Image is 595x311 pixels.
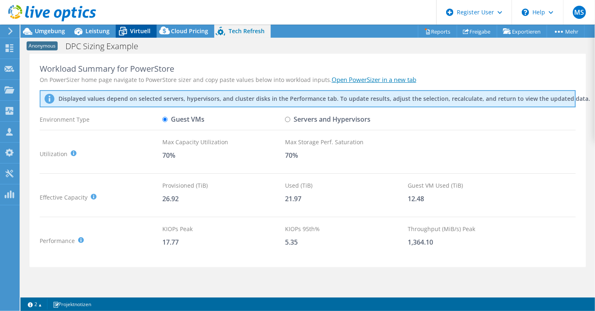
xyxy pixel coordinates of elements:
h1: DPC Sizing Example [62,42,151,51]
div: Throughput (MiB/s) Peak [408,225,530,234]
div: 21.97 [285,194,408,203]
span: Umgebung [35,27,65,35]
label: Guest VMs [162,112,204,127]
a: Mehr [547,25,585,38]
div: Guest VM Used (TiB) [408,181,530,190]
a: Freigabe [457,25,497,38]
div: 26.92 [162,194,285,203]
div: Performance [40,225,162,257]
div: Environment Type [40,112,162,127]
div: 70% [162,151,285,160]
div: Max Storage Perf. Saturation [285,138,408,147]
svg: \n [522,9,529,16]
div: Effective Capacity [40,181,162,213]
input: Guest VMs [162,117,168,122]
input: Servers and Hypervisors [285,117,290,122]
span: Leistung [85,27,110,35]
div: Provisioned (TiB) [162,181,285,190]
p: Displayed values depend on selected servers, hypervisors, and cluster disks in the Performance ta... [58,95,447,102]
div: 70% [285,151,408,160]
div: 12.48 [408,194,530,203]
span: Tech Refresh [229,27,265,35]
div: KIOPs Peak [162,225,285,234]
div: 5.35 [285,238,408,247]
div: KIOPs 95th% [285,225,408,234]
span: Anonymous [27,41,58,50]
label: Servers and Hypervisors [285,112,370,127]
span: MS [573,6,586,19]
a: Reports [418,25,457,38]
a: Projektnotizen [47,299,97,309]
div: Utilization [40,138,162,170]
div: On PowerSizer home page navigate to PowerStore sizer and copy paste values below into workload in... [40,75,576,84]
a: Exportieren [497,25,547,38]
a: 2 [22,299,47,309]
span: Cloud Pricing [171,27,208,35]
span: Virtuell [130,27,150,35]
div: Max Capacity Utilization [162,138,285,147]
div: Workload Summary for PowerStore [40,64,576,74]
div: 1,364.10 [408,238,530,247]
div: Used (TiB) [285,181,408,190]
a: Open PowerSizer in a new tab [332,75,416,84]
div: 17.77 [162,238,285,247]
